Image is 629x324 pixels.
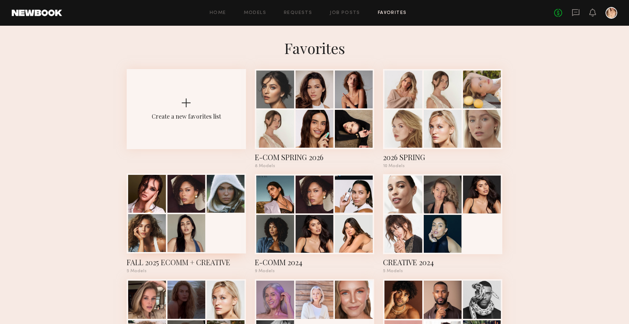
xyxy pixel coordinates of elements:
div: FALL 2025 ECOMM + CREATIVE [127,257,246,267]
a: Models [244,11,266,15]
a: E-COMM 20249 Models [255,174,374,273]
div: 10 Models [383,164,502,168]
a: CREATIVE 20245 Models [383,174,502,273]
div: 9 Models [255,269,374,273]
div: 5 Models [383,269,502,273]
div: Create a new favorites list [152,112,221,120]
a: 2026 SPRING10 Models [383,69,502,168]
a: FALL 2025 ECOMM + CREATIVE5 Models [127,174,246,273]
a: Home [210,11,226,15]
div: E-COMM 2024 [255,257,374,267]
button: Create a new favorites list [127,69,246,174]
a: Favorites [378,11,407,15]
div: 2026 SPRING [383,152,502,162]
div: 8 Models [255,164,374,168]
a: Requests [284,11,312,15]
div: 5 Models [127,269,246,273]
a: E-COM SPRING 20268 Models [255,69,374,168]
div: CREATIVE 2024 [383,257,502,267]
a: Job Posts [330,11,360,15]
div: E-COM SPRING 2026 [255,152,374,162]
